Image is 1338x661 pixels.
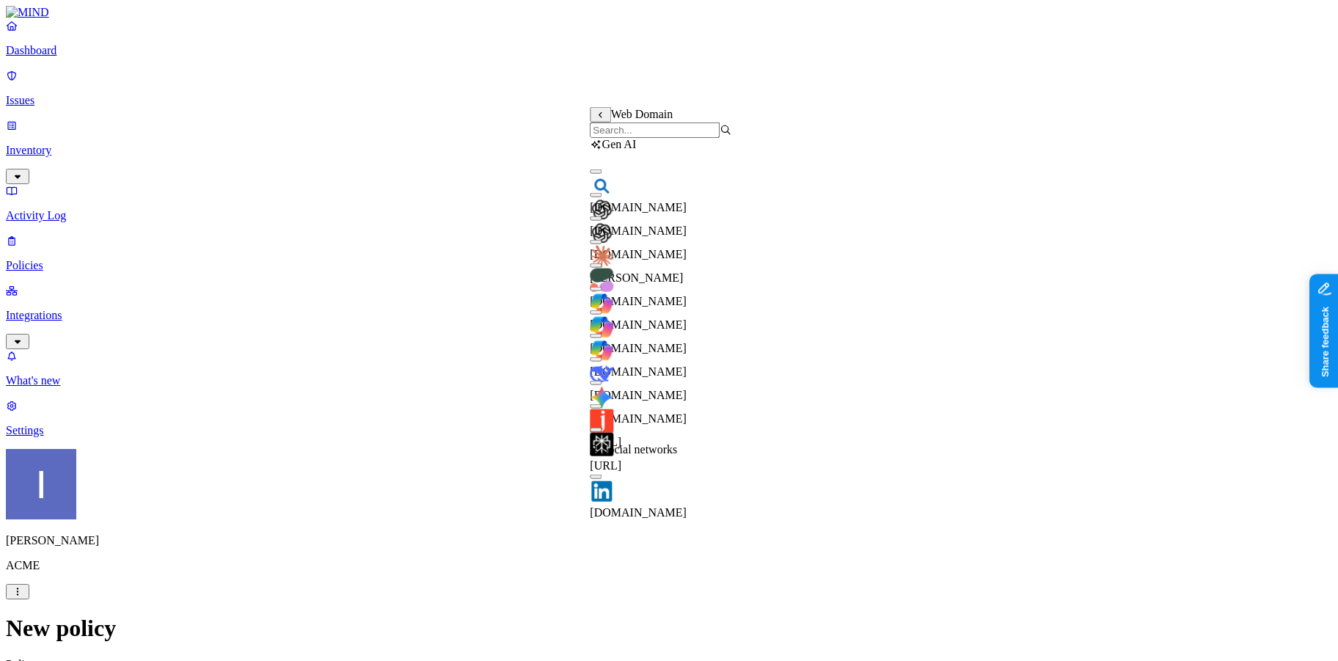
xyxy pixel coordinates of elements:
p: What's new [6,374,1332,387]
span: [URL] [590,459,621,472]
p: ACME [6,559,1332,572]
img: copilot.cloud.microsoft favicon [590,292,613,315]
img: perplexity.ai favicon [590,433,613,456]
a: Inventory [6,119,1332,182]
p: Issues [6,94,1332,107]
img: chatgpt.com favicon [590,222,613,245]
img: claude.ai favicon [590,245,613,269]
p: Integrations [6,309,1332,322]
p: [PERSON_NAME] [6,534,1332,547]
a: Activity Log [6,184,1332,222]
img: bing.com favicon [590,175,613,198]
a: What's new [6,349,1332,387]
img: cohere.com favicon [590,269,613,292]
img: m365.cloud.microsoft favicon [590,339,613,362]
img: chat.openai.com favicon [590,198,613,222]
img: jasper.ai favicon [590,409,613,433]
a: Policies [6,234,1332,272]
span: Web Domain [611,108,673,120]
img: deepseek.com favicon [590,362,613,386]
h1: New policy [6,615,1332,642]
a: Issues [6,69,1332,107]
p: Dashboard [6,44,1332,57]
img: Itai Schwartz [6,449,76,519]
a: Settings [6,399,1332,437]
a: Dashboard [6,19,1332,57]
span: [DOMAIN_NAME] [590,506,687,519]
p: Settings [6,424,1332,437]
img: copilot.microsoft.com favicon [590,315,613,339]
p: Activity Log [6,209,1332,222]
p: Inventory [6,144,1332,157]
img: gemini.google.com favicon [590,386,613,409]
input: Search... [590,123,720,138]
p: Policies [6,259,1332,272]
div: Social networks [590,443,731,456]
a: MIND [6,6,1332,19]
a: Integrations [6,284,1332,347]
img: linkedin.com favicon [590,480,613,503]
div: Gen AI [590,138,731,151]
img: MIND [6,6,49,19]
